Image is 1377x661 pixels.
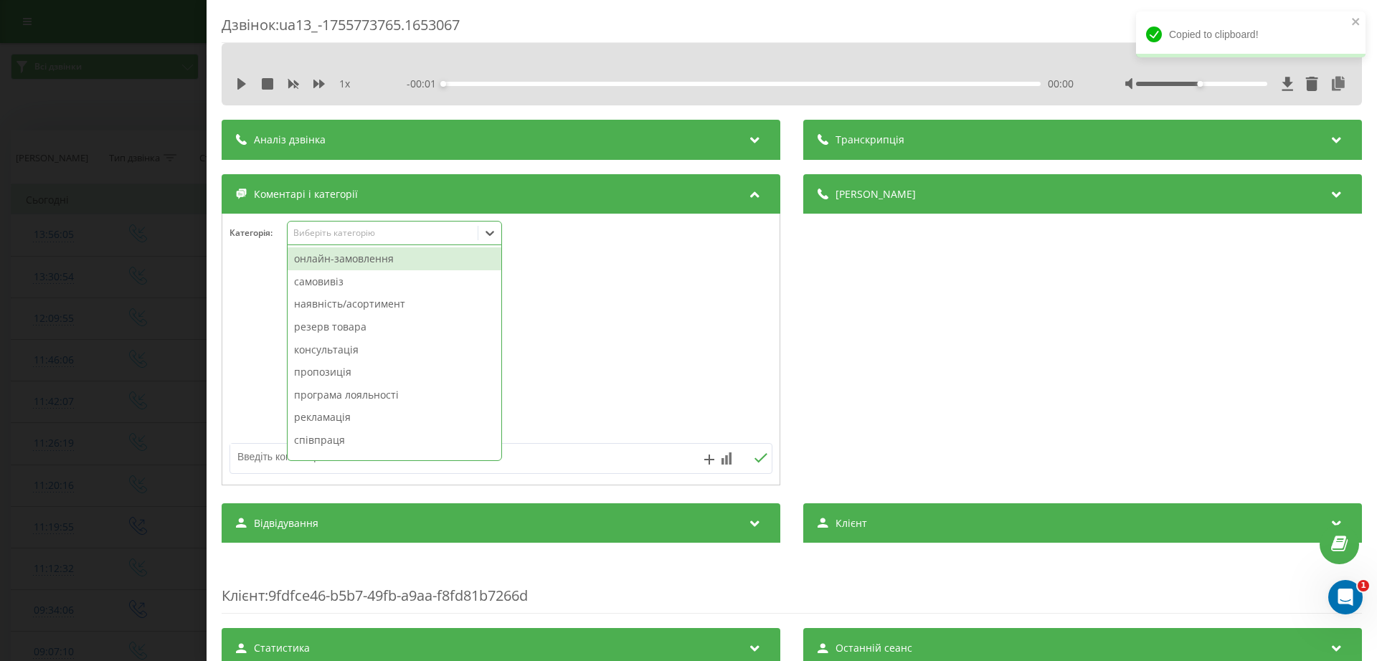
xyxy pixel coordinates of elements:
span: 00:00 [1048,77,1074,91]
div: онлайн-замовлення [288,247,501,270]
div: : 9fdfce46-b5b7-49fb-a9aa-f8fd81b7266d [222,557,1362,614]
div: Дзвінок : ua13_-1755773765.1653067 [222,15,1362,43]
span: Аналіз дзвінка [254,133,326,147]
div: консультація [288,338,501,361]
span: Коментарі і категорії [254,187,358,201]
span: Клієнт [222,586,265,605]
div: резерв столика [288,452,501,475]
h4: Категорія : [229,228,287,238]
div: програма лояльності [288,384,501,406]
span: Транскрипція [836,133,904,147]
div: наявність/асортимент [288,293,501,315]
span: 1 x [339,77,350,91]
div: Виберіть категорію [293,227,473,239]
div: Accessibility label [440,81,446,87]
span: Відвідування [254,516,318,531]
div: рекламація [288,406,501,429]
iframe: Intercom live chat [1328,580,1363,614]
div: Accessibility label [1198,81,1203,87]
span: - 00:01 [407,77,443,91]
div: пропозиція [288,361,501,384]
span: Клієнт [836,516,867,531]
span: 1 [1358,580,1369,591]
div: Copied to clipboard! [1136,11,1366,57]
div: співпраця [288,429,501,452]
button: close [1351,16,1361,29]
div: самовивіз [288,270,501,293]
span: Останній сеанс [836,641,912,655]
span: Статистика [254,641,310,655]
span: [PERSON_NAME] [836,187,916,201]
div: резерв товара [288,315,501,338]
